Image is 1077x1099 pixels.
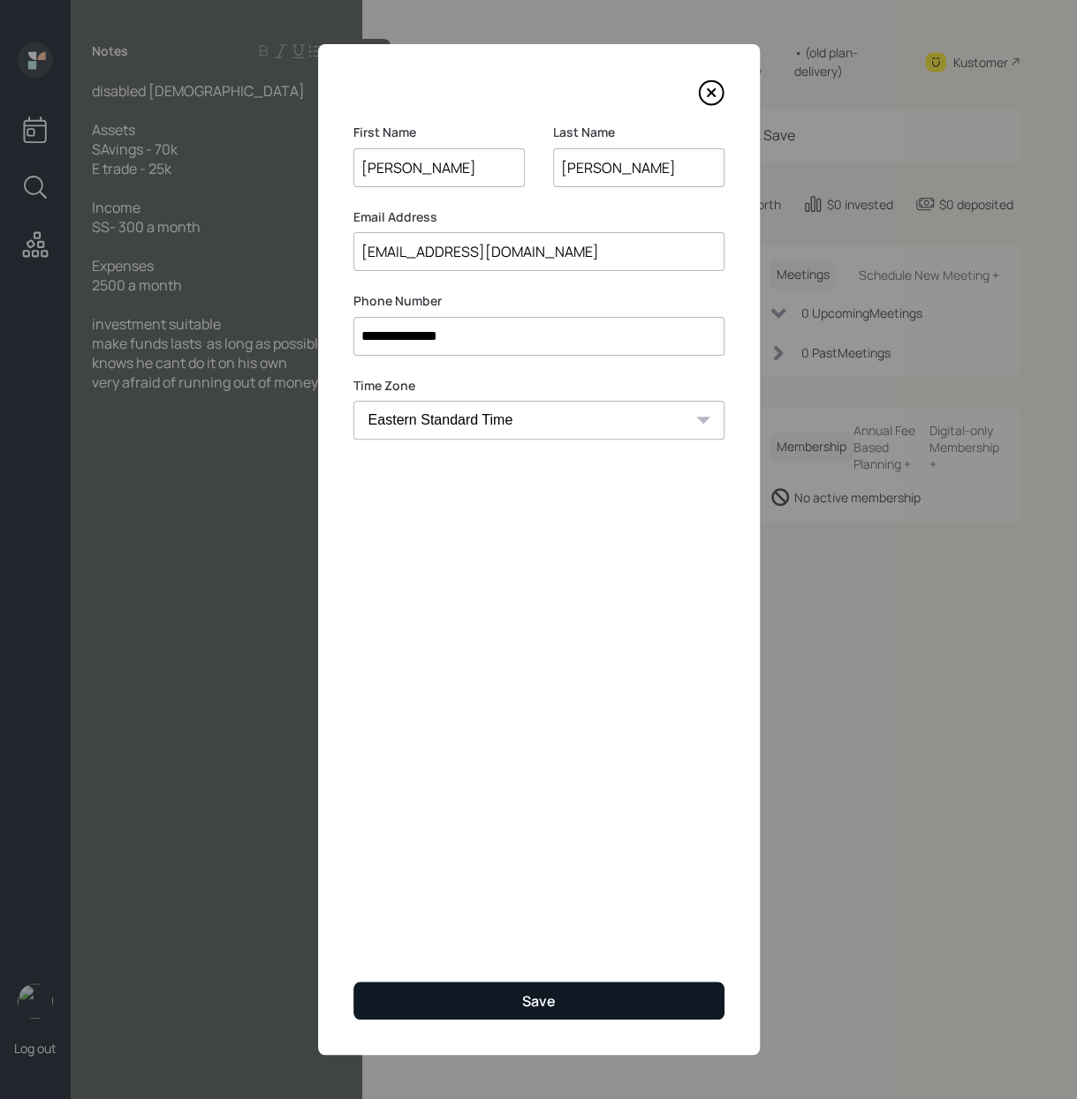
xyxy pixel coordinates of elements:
label: Last Name [553,124,724,141]
div: Save [522,991,556,1011]
label: Time Zone [353,377,724,395]
button: Save [353,982,724,1020]
label: Email Address [353,208,724,226]
label: Phone Number [353,292,724,310]
label: First Name [353,124,525,141]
